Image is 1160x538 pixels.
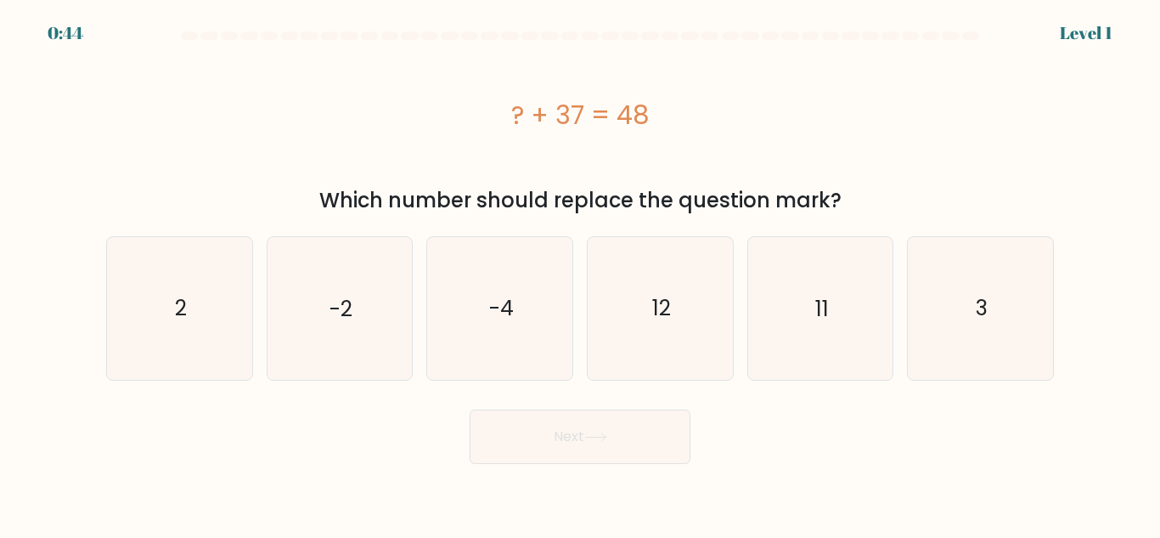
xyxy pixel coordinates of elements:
text: 11 [815,293,829,323]
div: Which number should replace the question mark? [116,185,1044,216]
text: 12 [652,293,671,323]
div: 0:44 [48,20,83,46]
div: Level 1 [1060,20,1112,46]
div: ? + 37 = 48 [106,96,1054,134]
text: -2 [329,293,352,323]
text: 3 [976,293,988,323]
text: -4 [489,293,514,323]
text: 2 [175,293,187,323]
button: Next [470,410,690,464]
